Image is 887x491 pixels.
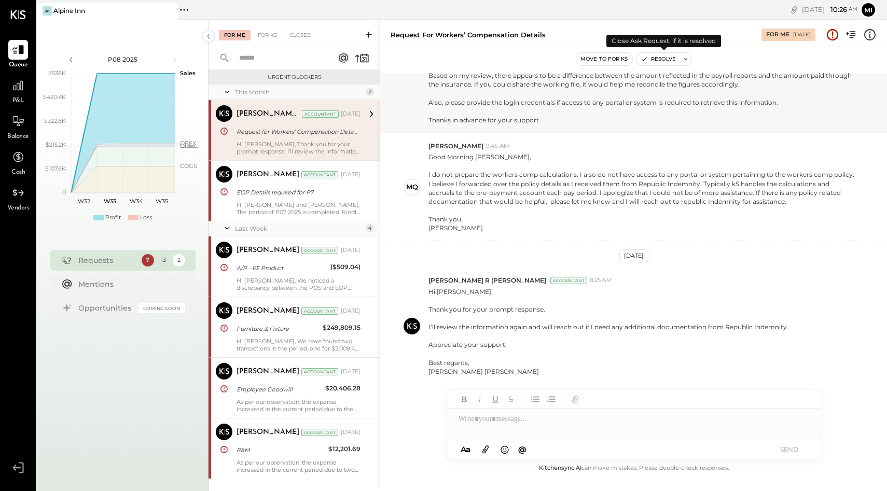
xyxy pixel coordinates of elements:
span: 8:25 AM [590,276,612,285]
div: Close Ask Request, if it is resolved [606,35,721,47]
div: Accountant [301,307,338,315]
a: P&L [1,76,36,106]
span: Queue [9,61,28,70]
div: EOP Details required for P7 [237,187,357,198]
div: 7 [142,254,154,266]
div: Requests [78,255,136,265]
button: Aa [458,444,474,455]
button: SEND [769,442,810,456]
text: W32 [78,198,90,205]
div: [DATE] [802,5,857,15]
span: Vendors [7,204,30,213]
text: 0 [62,189,66,196]
div: Hi [PERSON_NAME], We noticed a discrepancy between the POS and EOP amounts: -POS Total: $2,552.26... [237,277,361,291]
div: As per our observation, the expense increased in the current period due to the expense report sub... [237,398,361,413]
div: As per our observation, the expense increased in the current period due to two bills from Apex Re... [237,459,361,473]
a: Queue [1,40,36,70]
div: A/R - EE Product [237,263,327,273]
button: Mi [860,2,877,18]
div: Hi [PERSON_NAME], Thank you for your prompt response. I’ll review the information again and will ... [237,141,361,155]
div: [PERSON_NAME] [237,427,299,438]
div: Furniture & Fixture [237,324,320,334]
span: P&L [12,96,24,106]
div: Urgent Blockers [214,74,375,81]
div: Opportunities [78,303,133,313]
a: Balance [1,111,36,142]
button: @ [515,443,530,456]
button: Ordered List [544,392,558,406]
div: [DATE] [793,31,811,38]
text: Sales [180,69,196,77]
div: Accountant [301,429,338,436]
div: Accountant [550,277,587,284]
div: This Month [235,88,363,96]
button: Bold [458,392,471,406]
text: Occu... [180,142,198,149]
div: 13 [157,254,170,266]
span: [PERSON_NAME] [428,142,483,150]
div: ($509.04) [330,262,361,272]
div: Profit [105,214,121,222]
div: [PERSON_NAME] [237,170,299,180]
div: AI [43,6,52,16]
span: [PERSON_NAME] R [PERSON_NAME] [428,276,546,285]
div: For Me [219,30,251,40]
div: Request for Workers’ Compensation Details [391,30,546,40]
a: Vendors [1,183,36,213]
div: Last Week [235,224,363,233]
div: I do not prepare the workers comp calculations. I also do not have access to any portal or system... [428,170,856,206]
div: Closed [284,30,316,40]
div: [PERSON_NAME] [237,367,299,377]
div: Mentions [78,279,180,289]
div: [PERSON_NAME] R [PERSON_NAME] [237,109,300,119]
a: Cash [1,147,36,177]
div: Thank you, [428,215,856,223]
text: $107.6K [45,165,66,172]
div: For KS [253,30,282,40]
div: 2 [173,254,185,266]
div: [DATE] [619,249,648,262]
p: Hi [PERSON_NAME], Thank you for your prompt response. I’ll review the information again and will ... [428,287,788,376]
div: R&M [237,445,325,455]
div: [PERSON_NAME] [237,245,299,256]
button: Unordered List [529,392,542,406]
div: [DATE] [341,307,361,315]
div: [DATE] [341,110,361,118]
span: a [466,444,470,454]
button: Underline [489,392,502,406]
div: Hi [PERSON_NAME] and [PERSON_NAME], The period of P07 2025 is completed. Kindly share the EOP ite... [237,201,361,216]
span: Balance [7,132,29,142]
div: Accountant [301,247,338,254]
text: W34 [129,198,143,205]
button: Resolve [636,53,680,65]
button: Strikethrough [504,392,518,406]
text: $430.4K [43,93,66,101]
div: [DATE] [341,428,361,437]
div: Accountant [302,110,339,118]
div: [PERSON_NAME] [237,306,299,316]
div: 2 [366,88,374,96]
text: W35 [156,198,168,205]
div: Request for Workers’ Compensation Details [237,127,357,137]
div: 4 [366,224,374,232]
button: Move to for ks [576,53,632,65]
div: $12,201.69 [328,444,361,454]
span: @ [518,444,526,454]
div: $249,809.15 [323,322,361,333]
text: OPEX [180,139,197,147]
button: Add URL [569,392,582,406]
p: Good Morning [PERSON_NAME], [428,152,856,232]
div: Alpine Inn [53,6,85,15]
div: MQ [406,182,418,192]
text: $322.8K [44,117,66,124]
span: Cash [11,168,25,177]
div: For Me [766,31,789,39]
text: $215.2K [46,141,66,148]
div: Accountant [301,171,338,178]
div: $20,406.28 [325,383,361,394]
div: Hi [PERSON_NAME], We have found two transactions in the period, one for $2,009.43 and another for... [237,338,361,352]
div: P08 2025 [79,55,167,64]
div: [DATE] [341,368,361,376]
text: COGS [180,162,197,170]
div: [DATE] [341,171,361,179]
